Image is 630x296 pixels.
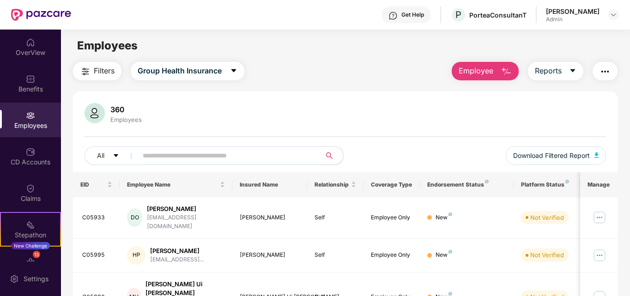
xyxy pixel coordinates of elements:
[230,67,237,75] span: caret-down
[455,9,461,20] span: P
[401,11,424,18] div: Get Help
[448,250,452,254] img: svg+xml;base64,PHN2ZyB4bWxucz0iaHR0cDovL3d3dy53My5vcmcvMjAwMC9zdmciIHdpZHRoPSI4IiBoZWlnaHQ9IjgiIH...
[592,210,607,225] img: manageButton
[315,251,356,260] div: Self
[546,7,600,16] div: [PERSON_NAME]
[592,248,607,263] img: manageButton
[85,103,105,123] img: svg+xml;base64,PHN2ZyB4bWxucz0iaHR0cDovL3d3dy53My5vcmcvMjAwMC9zdmciIHhtbG5zOnhsaW5rPSJodHRwOi8vd3...
[73,62,121,80] button: Filters
[594,152,599,158] img: svg+xml;base64,PHN2ZyB4bWxucz0iaHR0cDovL3d3dy53My5vcmcvMjAwMC9zdmciIHhtbG5zOnhsaW5rPSJodHRwOi8vd3...
[521,181,572,188] div: Platform Status
[485,180,489,183] img: svg+xml;base64,PHN2ZyB4bWxucz0iaHR0cDovL3d3dy53My5vcmcvMjAwMC9zdmciIHdpZHRoPSI4IiBoZWlnaHQ9IjgiIH...
[448,212,452,216] img: svg+xml;base64,PHN2ZyB4bWxucz0iaHR0cDovL3d3dy53My5vcmcvMjAwMC9zdmciIHdpZHRoPSI4IiBoZWlnaHQ9IjgiIH...
[371,251,412,260] div: Employee Only
[469,11,527,19] div: PorteaConsultanT
[94,65,115,77] span: Filters
[73,172,120,197] th: EID
[436,213,452,222] div: New
[240,251,300,260] div: [PERSON_NAME]
[77,39,138,52] span: Employees
[97,151,104,161] span: All
[315,213,356,222] div: Self
[501,66,512,77] img: svg+xml;base64,PHN2ZyB4bWxucz0iaHR0cDovL3d3dy53My5vcmcvMjAwMC9zdmciIHhtbG5zOnhsaW5rPSJodHRwOi8vd3...
[26,74,35,84] img: svg+xml;base64,PHN2ZyBpZD0iQmVuZWZpdHMiIHhtbG5zPSJodHRwOi8vd3d3LnczLm9yZy8yMDAwL3N2ZyIgd2lkdGg9Ij...
[513,151,590,161] span: Download Filtered Report
[138,65,222,77] span: Group Health Insurance
[82,251,113,260] div: C05995
[528,62,583,80] button: Reportscaret-down
[127,208,142,227] div: DO
[82,213,113,222] div: C05933
[127,181,218,188] span: Employee Name
[388,11,398,20] img: svg+xml;base64,PHN2ZyBpZD0iSGVscC0zMngzMiIgeG1sbnM9Imh0dHA6Ly93d3cudzMub3JnLzIwMDAvc3ZnIiB3aWR0aD...
[580,172,618,197] th: Manage
[80,181,106,188] span: EID
[26,111,35,120] img: svg+xml;base64,PHN2ZyBpZD0iRW1wbG95ZWVzIiB4bWxucz0iaHR0cDovL3d3dy53My5vcmcvMjAwMC9zdmciIHdpZHRoPS...
[26,147,35,157] img: svg+xml;base64,PHN2ZyBpZD0iQ0RfQWNjb3VudHMiIGRhdGEtbmFtZT0iQ0QgQWNjb3VudHMiIHhtbG5zPSJodHRwOi8vd3...
[26,38,35,47] img: svg+xml;base64,PHN2ZyBpZD0iSG9tZSIgeG1sbnM9Imh0dHA6Ly93d3cudzMub3JnLzIwMDAvc3ZnIiB3aWR0aD0iMjAiIG...
[109,105,144,114] div: 360
[600,66,611,77] img: svg+xml;base64,PHN2ZyB4bWxucz0iaHR0cDovL3d3dy53My5vcmcvMjAwMC9zdmciIHdpZHRoPSIyNCIgaGVpZ2h0PSIyNC...
[109,116,144,123] div: Employees
[506,146,606,165] button: Download Filtered Report
[127,246,145,265] div: HP
[610,11,617,18] img: svg+xml;base64,PHN2ZyBpZD0iRHJvcGRvd24tMzJ4MzIiIHhtbG5zPSJodHRwOi8vd3d3LnczLm9yZy8yMDAwL3N2ZyIgd2...
[147,205,225,213] div: [PERSON_NAME]
[80,66,91,77] img: svg+xml;base64,PHN2ZyB4bWxucz0iaHR0cDovL3d3dy53My5vcmcvMjAwMC9zdmciIHdpZHRoPSIyNCIgaGVpZ2h0PSIyNC...
[147,213,225,231] div: [EMAIL_ADDRESS][DOMAIN_NAME]
[11,9,71,21] img: New Pazcare Logo
[315,181,349,188] span: Relationship
[240,213,300,222] div: [PERSON_NAME]
[26,220,35,230] img: svg+xml;base64,PHN2ZyB4bWxucz0iaHR0cDovL3d3dy53My5vcmcvMjAwMC9zdmciIHdpZHRoPSIyMSIgaGVpZ2h0PSIyMC...
[427,181,506,188] div: Endorsement Status
[113,152,119,160] span: caret-down
[371,213,412,222] div: Employee Only
[232,172,308,197] th: Insured Name
[11,242,50,249] div: New Challenge
[85,146,141,165] button: Allcaret-down
[26,184,35,193] img: svg+xml;base64,PHN2ZyBpZD0iQ2xhaW0iIHhtbG5zPSJodHRwOi8vd3d3LnczLm9yZy8yMDAwL3N2ZyIgd2lkdGg9IjIwIi...
[1,230,60,240] div: Stepathon
[569,67,576,75] span: caret-down
[459,65,493,77] span: Employee
[530,250,564,260] div: Not Verified
[131,62,244,80] button: Group Health Insurancecaret-down
[452,62,519,80] button: Employee
[150,255,204,264] div: [EMAIL_ADDRESS]...
[120,172,232,197] th: Employee Name
[150,247,204,255] div: [PERSON_NAME]
[26,257,35,266] img: svg+xml;base64,PHN2ZyBpZD0iRW5kb3JzZW1lbnRzIiB4bWxucz0iaHR0cDovL3d3dy53My5vcmcvMjAwMC9zdmciIHdpZH...
[33,251,40,258] div: 13
[21,274,51,284] div: Settings
[436,251,452,260] div: New
[363,172,420,197] th: Coverage Type
[565,180,569,183] img: svg+xml;base64,PHN2ZyB4bWxucz0iaHR0cDovL3d3dy53My5vcmcvMjAwMC9zdmciIHdpZHRoPSI4IiBoZWlnaHQ9IjgiIH...
[321,152,339,159] span: search
[535,65,562,77] span: Reports
[546,16,600,23] div: Admin
[321,146,344,165] button: search
[448,292,452,296] img: svg+xml;base64,PHN2ZyB4bWxucz0iaHR0cDovL3d3dy53My5vcmcvMjAwMC9zdmciIHdpZHRoPSI4IiBoZWlnaHQ9IjgiIH...
[10,274,19,284] img: svg+xml;base64,PHN2ZyBpZD0iU2V0dGluZy0yMHgyMCIgeG1sbnM9Imh0dHA6Ly93d3cudzMub3JnLzIwMDAvc3ZnIiB3aW...
[307,172,363,197] th: Relationship
[530,213,564,222] div: Not Verified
